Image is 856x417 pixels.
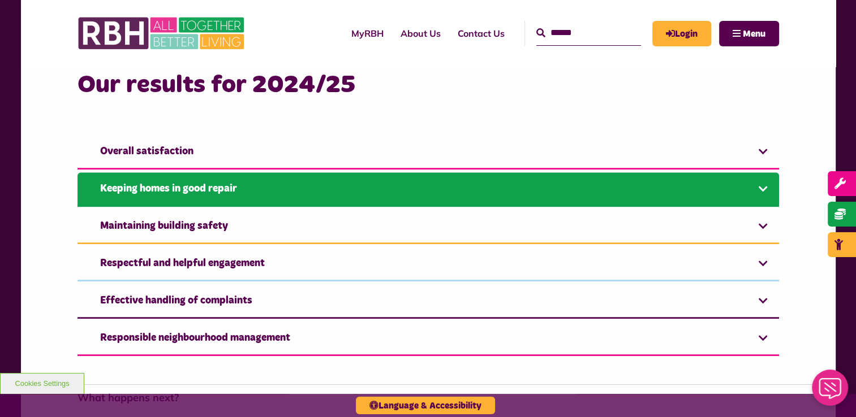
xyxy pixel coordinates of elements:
[78,11,247,55] img: RBH
[536,21,641,45] input: Search
[78,69,779,101] h3: Our results for 2024/25
[392,18,449,49] a: About Us
[78,391,179,404] strong: What happens next?
[78,135,779,170] a: Overall satisfaction
[78,172,779,207] a: Keeping homes in good repair
[78,322,779,356] a: Responsible neighbourhood management
[356,397,495,414] button: Language & Accessibility
[743,29,765,38] span: Menu
[449,18,513,49] a: Contact Us
[343,18,392,49] a: MyRBH
[78,247,779,281] a: Respectful and helpful engagement
[78,210,779,244] a: Maintaining building safety
[652,21,711,46] a: MyRBH
[78,284,779,319] a: Effective handling of complaints
[719,21,779,46] button: Navigation
[805,366,856,417] iframe: Netcall Web Assistant for live chat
